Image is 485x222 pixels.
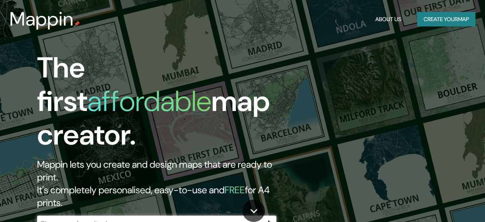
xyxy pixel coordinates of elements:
button: About Us [372,12,404,27]
h5: FREE [225,184,245,196]
h3: Mappin [10,8,74,30]
img: mappin-pin [74,21,80,27]
h2: Mappin lets you create and design maps that are ready to print. It's completely personalised, eas... [37,158,280,209]
h1: affordable [87,83,211,120]
h1: The first map creator. [37,51,280,158]
button: Create yourmap [417,12,475,27]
